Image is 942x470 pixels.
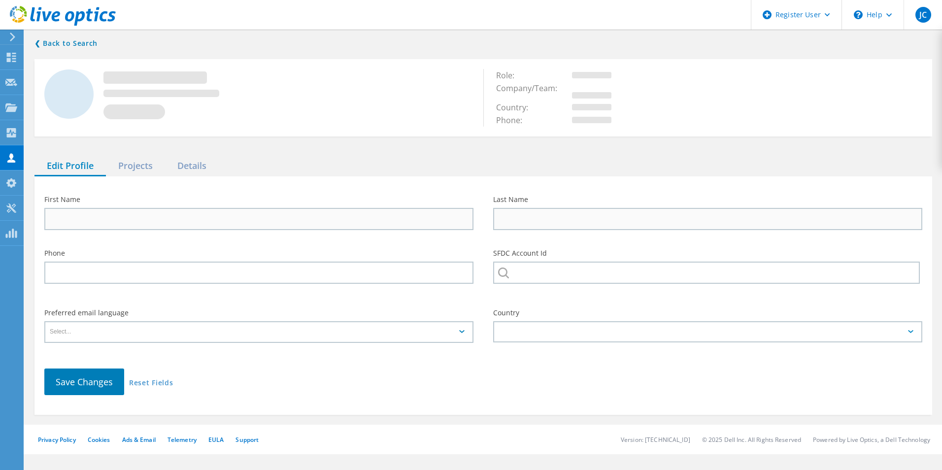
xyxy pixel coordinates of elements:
span: Company/Team: [496,83,567,94]
li: Version: [TECHNICAL_ID] [621,436,690,444]
a: Cookies [88,436,110,444]
li: Powered by Live Optics, a Dell Technology [813,436,930,444]
span: Save Changes [56,376,113,388]
label: Last Name [493,196,922,203]
label: Preferred email language [44,309,473,316]
div: Details [165,156,219,176]
a: Privacy Policy [38,436,76,444]
a: Reset Fields [129,379,173,388]
a: Live Optics Dashboard [10,21,116,28]
label: Country [493,309,922,316]
label: First Name [44,196,473,203]
a: Back to search [34,37,98,49]
span: Country: [496,102,538,113]
div: Projects [106,156,165,176]
button: Save Changes [44,369,124,395]
div: Edit Profile [34,156,106,176]
span: Phone: [496,115,532,126]
label: SFDC Account Id [493,250,922,257]
a: Ads & Email [122,436,156,444]
li: © 2025 Dell Inc. All Rights Reserved [702,436,801,444]
svg: \n [854,10,863,19]
a: EULA [208,436,224,444]
label: Phone [44,250,473,257]
a: Telemetry [168,436,197,444]
span: Role: [496,70,524,81]
span: JC [919,11,927,19]
a: Support [235,436,259,444]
